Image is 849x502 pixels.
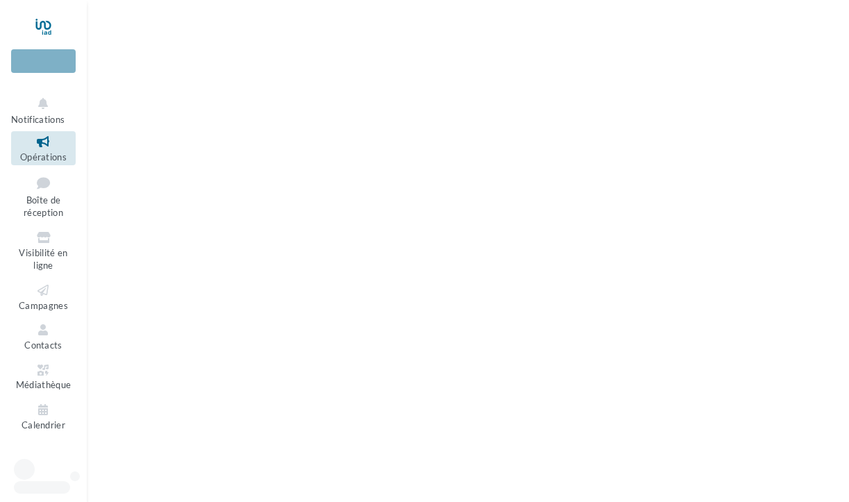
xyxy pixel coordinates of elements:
span: Notifications [11,114,65,125]
span: Opérations [20,151,67,162]
span: Boîte de réception [24,194,63,219]
div: Nouvelle campagne [11,49,76,73]
a: Calendrier [11,399,76,433]
a: Opérations [11,131,76,165]
span: Visibilité en ligne [19,247,67,271]
a: Médiathèque [11,360,76,394]
span: Contacts [24,340,62,351]
a: Campagnes [11,280,76,314]
span: Médiathèque [16,380,72,391]
a: Contacts [11,319,76,353]
a: Boîte de réception [11,171,76,221]
span: Campagnes [19,300,68,311]
a: Visibilité en ligne [11,227,76,274]
span: Calendrier [22,419,65,430]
